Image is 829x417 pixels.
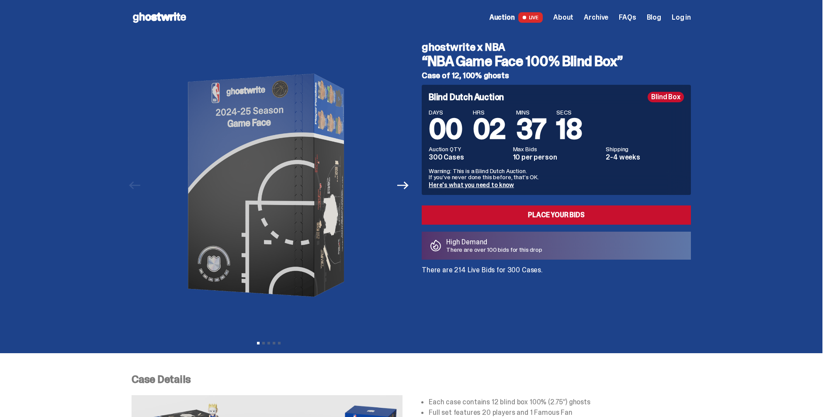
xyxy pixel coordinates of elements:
[606,154,684,161] dd: 2-4 weeks
[429,181,514,189] a: Here's what you need to know
[619,14,636,21] a: FAQs
[584,14,608,21] a: Archive
[262,342,265,344] button: View slide 2
[606,146,684,152] dt: Shipping
[672,14,691,21] a: Log in
[473,109,506,115] span: HRS
[516,111,546,147] span: 37
[273,342,275,344] button: View slide 4
[393,176,413,195] button: Next
[422,205,691,225] a: Place your Bids
[257,342,260,344] button: View slide 1
[648,92,684,102] div: Blind Box
[429,93,504,101] h4: Blind Dutch Auction
[518,12,543,23] span: LIVE
[429,154,508,161] dd: 300 Cases
[267,342,270,344] button: View slide 3
[489,12,543,23] a: Auction LIVE
[513,154,601,161] dd: 10 per person
[429,111,462,147] span: 00
[647,14,661,21] a: Blog
[429,146,508,152] dt: Auction QTY
[422,72,691,80] h5: Case of 12, 100% ghosts
[516,109,546,115] span: MINS
[446,239,542,246] p: High Demand
[278,342,281,344] button: View slide 5
[429,399,691,406] li: Each case contains 12 blind box 100% (2.75”) ghosts
[422,54,691,68] h3: “NBA Game Face 100% Blind Box”
[132,374,691,385] p: Case Details
[556,111,582,147] span: 18
[446,247,542,253] p: There are over 100 bids for this drop
[553,14,573,21] a: About
[429,109,462,115] span: DAYS
[473,111,506,147] span: 02
[422,267,691,274] p: There are 214 Live Bids for 300 Cases.
[556,109,582,115] span: SECS
[422,42,691,52] h4: ghostwrite x NBA
[489,14,515,21] span: Auction
[429,409,691,416] li: Full set features 20 players and 1 Famous Fan
[429,168,684,180] p: Warning: This is a Blind Dutch Auction. If you’ve never done this before, that’s OK.
[513,146,601,152] dt: Max Bids
[149,35,389,336] img: NBA-Hero-1.png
